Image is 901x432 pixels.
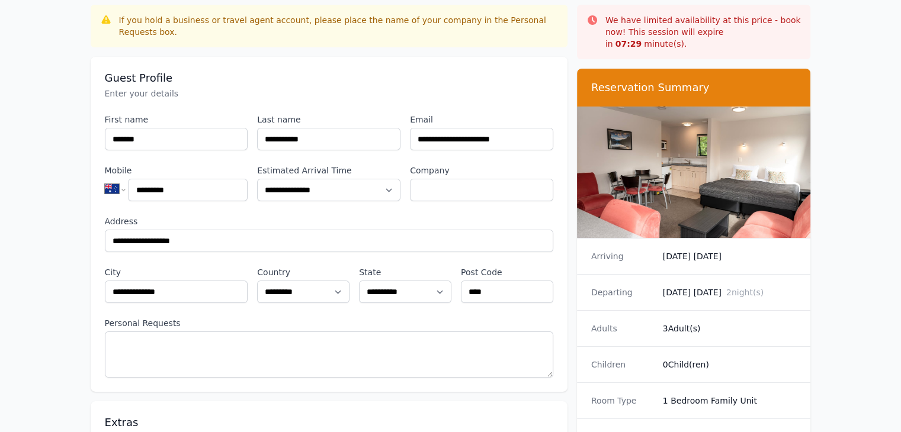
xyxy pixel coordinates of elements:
[105,114,248,125] label: First name
[359,266,451,278] label: State
[105,71,553,85] h3: Guest Profile
[105,165,248,176] label: Mobile
[257,266,350,278] label: Country
[105,88,553,99] p: Enter your details
[105,415,553,430] h3: Extras
[461,266,553,278] label: Post Code
[591,395,653,407] dt: Room Type
[726,288,764,297] span: 2 night(s)
[591,286,653,298] dt: Departing
[410,165,553,176] label: Company
[663,359,797,370] dd: 0 Child(ren)
[663,250,797,262] dd: [DATE] [DATE]
[663,395,797,407] dd: 1 Bedroom Family Unit
[119,14,558,38] div: If you hold a business or travel agent account, please place the name of your company in the Pers...
[257,165,400,176] label: Estimated Arrival Time
[591,323,653,334] dt: Adults
[257,114,400,125] label: Last name
[105,215,553,227] label: Address
[591,80,797,95] h3: Reservation Summary
[410,114,553,125] label: Email
[591,250,653,262] dt: Arriving
[605,14,801,50] p: We have limited availability at this price - book now! This session will expire in minute(s).
[105,317,553,329] label: Personal Requests
[105,266,248,278] label: City
[591,359,653,370] dt: Children
[663,286,797,298] dd: [DATE] [DATE]
[577,107,811,238] img: 1 Bedroom Family Unit
[615,39,642,49] strong: 07 : 29
[663,323,797,334] dd: 3 Adult(s)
